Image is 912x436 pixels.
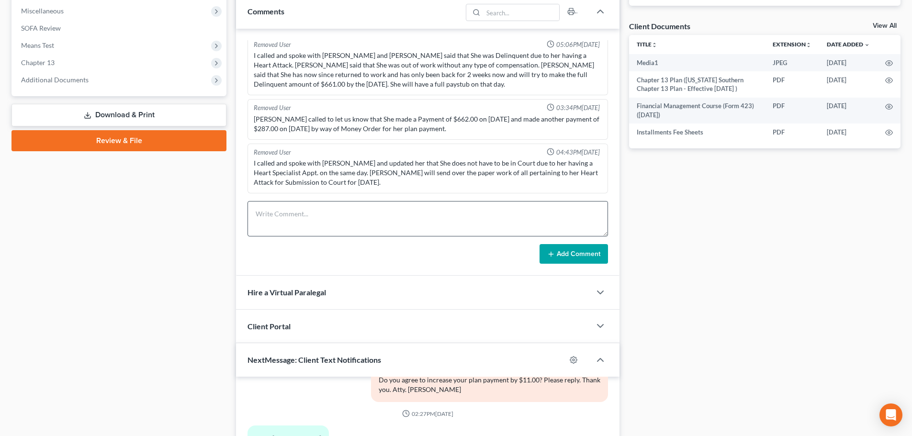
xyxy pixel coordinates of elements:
[484,4,560,21] input: Search...
[773,41,811,48] a: Extensionunfold_more
[652,42,657,48] i: unfold_more
[864,42,870,48] i: expand_more
[765,71,819,98] td: PDF
[248,288,326,297] span: Hire a Virtual Paralegal
[248,410,608,418] div: 02:27PM[DATE]
[629,98,765,124] td: Financial Management Course (Form 423) ([DATE])
[248,7,284,16] span: Comments
[254,158,602,187] div: I called and spoke with [PERSON_NAME] and updated her that She does not have to be in Court due t...
[254,103,291,112] div: Removed User
[765,123,819,141] td: PDF
[819,98,878,124] td: [DATE]
[11,104,226,126] a: Download & Print
[765,98,819,124] td: PDF
[11,130,226,151] a: Review & File
[540,244,608,264] button: Add Comment
[819,71,878,98] td: [DATE]
[248,322,291,331] span: Client Portal
[765,54,819,71] td: JPEG
[254,114,602,134] div: [PERSON_NAME] called to let us know that She made a Payment of $662.00 on [DATE] and made another...
[556,40,600,49] span: 05:06PM[DATE]
[629,123,765,141] td: Installments Fee Sheets
[873,22,897,29] a: View All
[556,103,600,112] span: 03:34PM[DATE]
[629,54,765,71] td: Media1
[21,41,54,49] span: Means Test
[21,24,61,32] span: SOFA Review
[556,148,600,157] span: 04:43PM[DATE]
[879,403,902,426] div: Open Intercom Messenger
[254,40,291,49] div: Removed User
[254,148,291,157] div: Removed User
[21,76,89,84] span: Additional Documents
[629,71,765,98] td: Chapter 13 Plan ([US_STATE] Southern Chapter 13 Plan - Effective [DATE] )
[248,355,381,364] span: NextMessage: Client Text Notifications
[379,375,600,394] div: Do you agree to increase your plan payment by $11.00? Please reply. Thank you. Atty. [PERSON_NAME]
[819,54,878,71] td: [DATE]
[637,41,657,48] a: Titleunfold_more
[806,42,811,48] i: unfold_more
[13,20,226,37] a: SOFA Review
[254,51,602,89] div: I called and spoke with [PERSON_NAME] and [PERSON_NAME] said that She was Delinquent due to her h...
[21,58,55,67] span: Chapter 13
[819,123,878,141] td: [DATE]
[21,7,64,15] span: Miscellaneous
[629,21,690,31] div: Client Documents
[827,41,870,48] a: Date Added expand_more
